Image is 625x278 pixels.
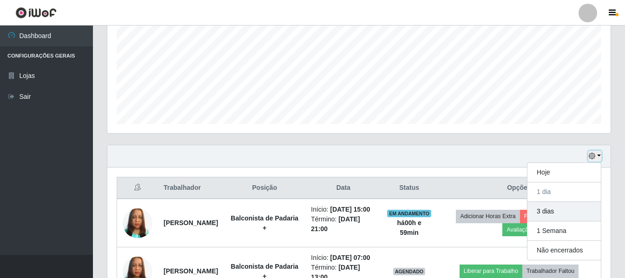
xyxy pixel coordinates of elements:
button: 3 dias [527,202,601,221]
th: Data [305,177,381,199]
strong: Balconista de Padaria + [231,214,299,232]
button: 1 dia [527,182,601,202]
button: Adicionar Horas Extra [456,210,520,223]
img: CoreUI Logo [15,7,57,19]
button: Não encerrados [527,241,601,260]
span: AGENDADO [393,268,426,275]
th: Status [381,177,437,199]
button: Liberar para Trabalho [460,265,522,278]
th: Opções [437,177,601,199]
th: Trabalhador [158,177,224,199]
button: 1 Semana [527,221,601,241]
strong: há 00 h e 59 min [397,219,421,236]
img: 1753114982332.jpeg [123,197,152,250]
time: [DATE] 15:00 [330,206,370,213]
button: Avaliação [502,223,535,236]
th: Posição [224,177,305,199]
strong: [PERSON_NAME] [164,267,218,275]
button: Hoje [527,163,601,182]
li: Término: [311,214,375,234]
li: Início: [311,253,375,263]
li: Início: [311,205,375,214]
span: EM ANDAMENTO [387,210,431,217]
button: Forçar Encerramento [520,210,582,223]
button: Trabalhador Faltou [522,265,579,278]
time: [DATE] 07:00 [330,254,370,261]
strong: [PERSON_NAME] [164,219,218,226]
